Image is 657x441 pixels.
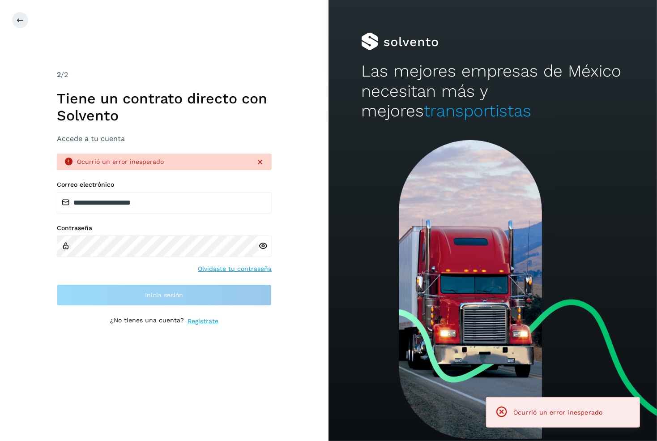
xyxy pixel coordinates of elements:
iframe: reCAPTCHA [96,337,232,372]
a: Regístrate [188,317,218,326]
span: Ocurrió un error inesperado [513,409,602,416]
label: Correo electrónico [57,181,272,188]
p: ¿No tienes una cuenta? [110,317,184,326]
button: Inicia sesión [57,284,272,306]
div: Ocurrió un error inesperado [77,157,248,167]
a: Olvidaste tu contraseña [198,264,272,274]
h1: Tiene un contrato directo con Solvento [57,90,272,124]
span: Inicia sesión [145,292,183,298]
span: 2 [57,70,61,79]
span: transportistas [424,101,531,120]
div: /2 [57,69,272,80]
h2: Las mejores empresas de México necesitan más y mejores [361,61,624,121]
label: Contraseña [57,224,272,232]
h3: Accede a tu cuenta [57,134,272,143]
